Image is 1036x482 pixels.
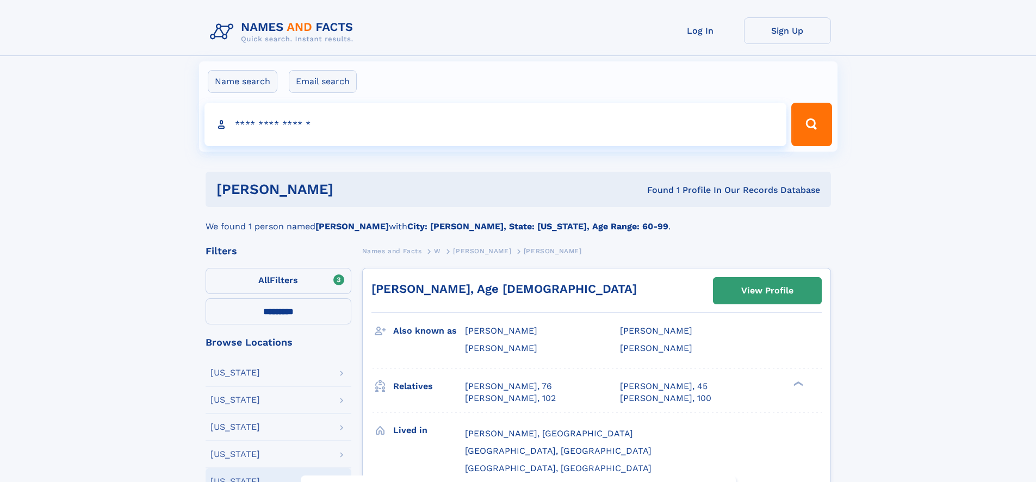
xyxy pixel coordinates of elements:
[258,275,270,285] span: All
[206,337,351,347] div: Browse Locations
[620,325,692,336] span: [PERSON_NAME]
[620,380,708,392] a: [PERSON_NAME], 45
[393,421,465,440] h3: Lived in
[393,322,465,340] h3: Also known as
[315,221,389,231] b: [PERSON_NAME]
[434,244,441,258] a: W
[362,244,422,258] a: Names and Facts
[206,207,831,233] div: We found 1 person named with .
[210,450,260,459] div: [US_STATE]
[465,392,556,404] a: [PERSON_NAME], 102
[744,17,831,44] a: Sign Up
[407,221,668,231] b: City: [PERSON_NAME], State: [US_STATE], Age Range: 60-99
[465,343,537,353] span: [PERSON_NAME]
[453,247,511,255] span: [PERSON_NAME]
[206,17,362,47] img: Logo Names and Facts
[465,325,537,336] span: [PERSON_NAME]
[465,463,652,473] span: [GEOGRAPHIC_DATA], [GEOGRAPHIC_DATA]
[620,343,692,353] span: [PERSON_NAME]
[210,368,260,377] div: [US_STATE]
[210,423,260,431] div: [US_STATE]
[465,446,652,456] span: [GEOGRAPHIC_DATA], [GEOGRAPHIC_DATA]
[206,268,351,294] label: Filters
[289,70,357,93] label: Email search
[791,103,832,146] button: Search Button
[465,380,552,392] a: [PERSON_NAME], 76
[206,246,351,256] div: Filters
[490,184,820,196] div: Found 1 Profile In Our Records Database
[524,247,582,255] span: [PERSON_NAME]
[620,392,711,404] a: [PERSON_NAME], 100
[216,183,491,196] h1: [PERSON_NAME]
[208,70,277,93] label: Name search
[434,247,441,255] span: W
[453,244,511,258] a: [PERSON_NAME]
[657,17,744,44] a: Log In
[465,428,633,439] span: [PERSON_NAME], [GEOGRAPHIC_DATA]
[371,282,637,296] a: [PERSON_NAME], Age [DEMOGRAPHIC_DATA]
[791,380,804,387] div: ❯
[714,278,821,304] a: View Profile
[204,103,787,146] input: search input
[393,377,465,396] h3: Relatives
[741,278,793,303] div: View Profile
[210,396,260,404] div: [US_STATE]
